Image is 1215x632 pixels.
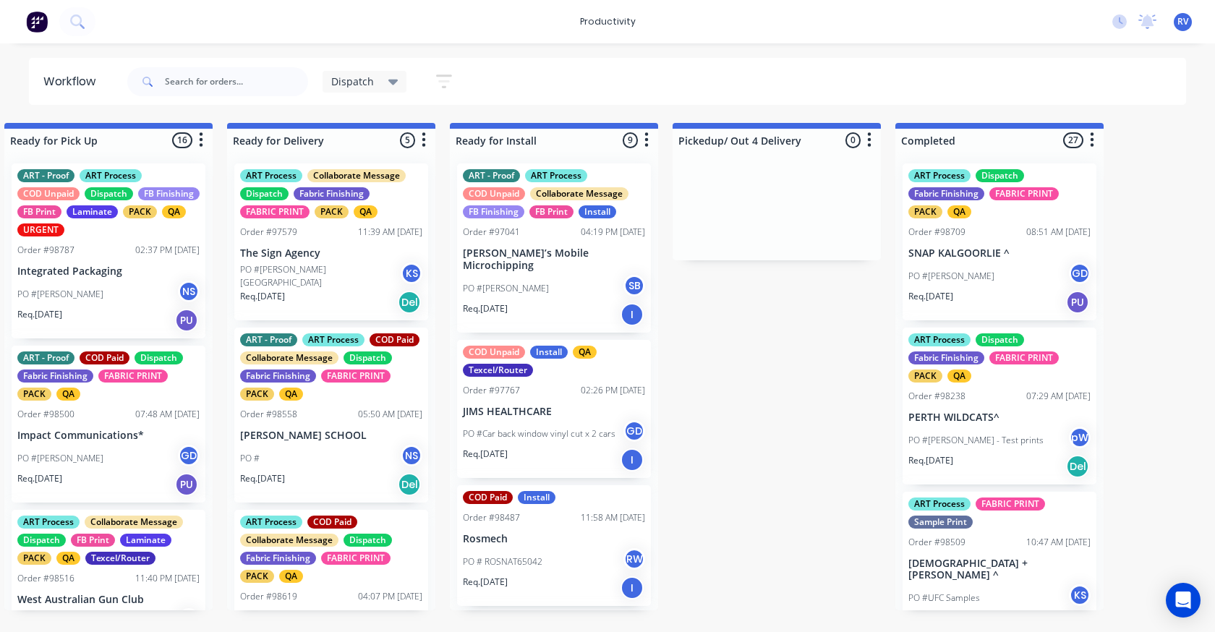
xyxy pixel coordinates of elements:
div: QA [279,388,303,401]
div: PACK [17,388,51,401]
p: Rosmech [463,533,645,545]
div: FB Print [71,534,115,547]
div: Sample Print [908,516,973,529]
p: PERTH WILDCATS^ [908,411,1091,424]
div: COD Paid [307,516,357,529]
div: I [621,448,644,471]
div: ART - ProofCOD PaidDispatchFabric FinishingFABRIC PRINTPACKQAOrder #9850007:48 AM [DATE]Impact Co... [12,346,205,503]
div: Laminate [120,534,171,547]
div: COD Unpaid [463,187,525,200]
div: RW [623,548,645,570]
p: SNAP KALGOORLIE ^ [908,247,1091,260]
div: 10:47 AM [DATE] [1026,536,1091,549]
p: PO #UFC Samples [908,592,980,605]
div: ART Process [240,516,302,529]
div: ART - Proof [463,169,520,182]
div: Order #98558 [240,408,297,421]
div: QA [947,370,971,383]
div: Fabric Finishing [294,187,370,200]
div: ART ProcessDispatchFabric FinishingFABRIC PRINTPACKQAOrder #9870908:51 AM [DATE]SNAP KALGOORLIE ^... [903,163,1096,320]
div: Dispatch [240,187,289,200]
div: NS [178,281,200,302]
div: FABRIC PRINT [989,351,1059,364]
div: I [621,303,644,326]
div: COD Unpaid [17,187,80,200]
div: ART Process [908,169,971,182]
div: ART Process [525,169,587,182]
div: Order #98509 [908,536,965,549]
p: PO #Car back window vinyl cut x 2 cars [463,427,615,440]
input: Search for orders... [165,67,308,96]
div: ART ProcessCollaborate MessageDispatchFabric FinishingFABRIC PRINTPACKQAOrder #9757911:39 AM [DAT... [234,163,428,320]
div: Install [530,346,568,359]
div: Dispatch [976,169,1024,182]
p: [PERSON_NAME] SCHOOL [240,430,422,442]
div: COD Paid [80,351,129,364]
div: GD [623,420,645,442]
div: Workflow [43,73,103,90]
div: ART ProcessDispatchFabric FinishingFABRIC PRINTPACKQAOrder #9823807:29 AM [DATE]PERTH WILDCATS^PO... [903,328,1096,484]
p: Req. [DATE] [463,448,508,461]
div: COD PaidInstallOrder #9848711:58 AM [DATE]RosmechPO # ROSNAT65042RWReq.[DATE]I [457,485,651,606]
div: Collaborate Message [240,351,338,364]
div: FABRIC PRINT [240,205,310,218]
div: 11:39 AM [DATE] [358,226,422,239]
div: Install [579,205,616,218]
div: SB [623,275,645,296]
div: Dispatch [976,333,1024,346]
div: Texcel/Router [463,364,533,377]
p: Req. [DATE] [463,302,508,315]
div: Dispatch [85,187,133,200]
div: FB Finishing [138,187,200,200]
div: 07:29 AM [DATE] [1026,390,1091,403]
div: 05:50 AM [DATE] [358,408,422,421]
p: Req. [DATE] [908,290,953,303]
div: COD Paid [370,333,419,346]
p: Integrated Packaging [17,265,200,278]
div: QA [354,205,378,218]
div: 07:48 AM [DATE] [135,408,200,421]
p: West Australian Gun Club [17,594,200,606]
div: ART Process [240,169,302,182]
div: ART Process [80,169,142,182]
div: Open Intercom Messenger [1166,583,1201,618]
div: ART - ProofART ProcessCOD UnpaidDispatchFB FinishingFB PrintLaminatePACKQAURGENTOrder #9878702:37... [12,163,205,338]
div: 02:37 PM [DATE] [135,244,200,257]
div: QA [573,346,597,359]
div: KS [1069,584,1091,606]
div: COD Unpaid [463,346,525,359]
div: productivity [573,11,643,33]
p: PO #[PERSON_NAME][GEOGRAPHIC_DATA] [240,263,401,289]
div: 11:58 AM [DATE] [581,511,645,524]
div: PU [175,473,198,496]
div: Order #97579 [240,226,297,239]
p: Req. [DATE] [17,472,62,485]
div: Order #97767 [463,384,520,397]
div: 11:40 PM [DATE] [135,572,200,585]
p: Req. [DATE] [908,454,953,467]
div: Fabric Finishing [908,187,984,200]
p: The Sign Agency [240,247,422,260]
div: PACK [908,370,942,383]
div: 02:26 PM [DATE] [581,384,645,397]
p: PO #[PERSON_NAME] [17,452,103,465]
div: PACK [17,552,51,565]
div: COD Paid [463,491,513,504]
div: Dispatch [135,351,183,364]
span: RV [1177,15,1188,28]
p: PO #[PERSON_NAME] [17,288,103,301]
div: ART - Proof [240,333,297,346]
p: Impact Communications* [17,430,200,442]
div: GD [1069,262,1091,284]
div: PU [1066,291,1089,314]
div: Del [398,291,421,314]
div: QA [947,205,971,218]
p: JIMS HEALTHCARE [463,406,645,418]
p: PO #[PERSON_NAME] [463,282,549,295]
div: FABRIC PRINT [98,370,168,383]
div: ART - ProofART ProcessCOD UnpaidCollaborate MessageFB FinishingFB PrintInstallOrder #9704104:19 P... [457,163,651,333]
div: Order #98500 [17,408,74,421]
p: Req. [DATE] [463,576,508,589]
div: Dispatch [344,351,392,364]
div: Fabric Finishing [17,370,93,383]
